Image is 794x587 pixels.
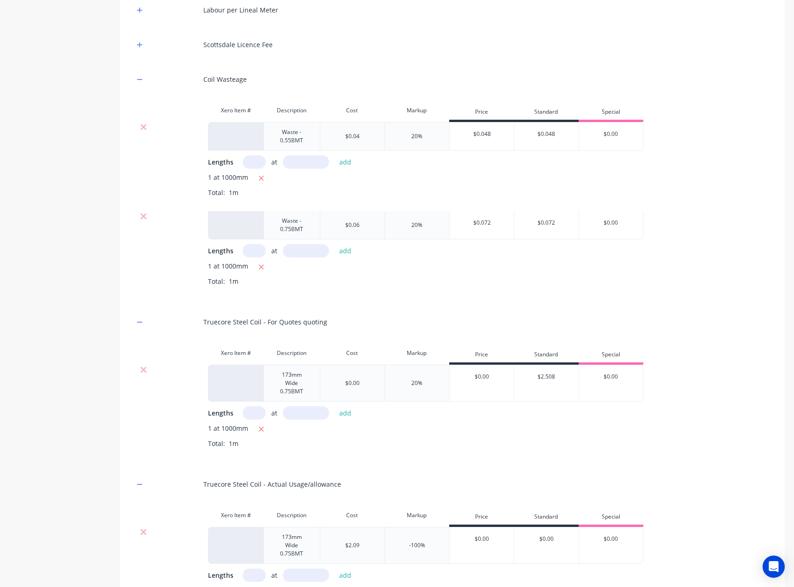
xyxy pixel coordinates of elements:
[514,211,579,234] div: $0.072
[271,408,277,418] span: at
[208,246,233,256] span: Lengths
[208,172,248,184] span: 1 at 1000mm
[203,74,247,84] div: Coil Wasteage
[450,211,514,234] div: $0.072
[320,344,385,362] div: Cost
[579,365,643,388] div: $0.00
[203,479,341,489] div: Truecore Steel Coil - Actual Usage/allowance
[579,346,643,365] div: Special
[514,365,579,388] div: $2.508
[449,508,514,527] div: Price
[263,344,320,362] div: Description
[514,122,579,146] div: $0.048
[763,556,785,578] div: Open Intercom Messenger
[514,104,579,122] div: Standard
[225,188,242,197] span: 1m
[411,221,422,229] div: 20%
[335,569,356,581] button: add
[320,101,385,120] div: Cost
[450,365,514,388] div: $0.00
[268,215,316,235] div: Waste - 0.75BMT
[208,423,248,435] span: 1 at 1000mm
[208,101,263,120] div: Xero Item #
[225,277,242,286] span: 1m
[579,527,643,550] div: $0.00
[208,157,233,167] span: Lengths
[320,506,385,525] div: Cost
[514,508,579,527] div: Standard
[225,439,242,448] span: 1m
[514,346,579,365] div: Standard
[271,246,277,256] span: at
[409,541,425,550] div: -100%
[263,506,320,525] div: Description
[411,132,422,141] div: 20%
[208,408,233,418] span: Lengths
[208,277,225,286] span: Total:
[450,122,514,146] div: $0.048
[335,245,356,257] button: add
[345,132,360,141] div: $0.04
[263,101,320,120] div: Description
[268,531,316,560] div: 173mm Wide 0.75BMT
[449,346,514,365] div: Price
[411,379,422,387] div: 20%
[268,126,316,147] div: Waste - 0.55BMT
[208,261,248,273] span: 1 at 1000mm
[385,101,449,120] div: Markup
[335,156,356,168] button: add
[579,104,643,122] div: Special
[385,506,449,525] div: Markup
[268,369,316,397] div: 173mm Wide 0.75BMT
[579,211,643,234] div: $0.00
[208,439,225,448] span: Total:
[345,221,360,229] div: $0.06
[345,541,360,550] div: $2.09
[208,344,263,362] div: Xero Item #
[579,122,643,146] div: $0.00
[579,508,643,527] div: Special
[203,5,278,15] div: Labour per Lineal Meter
[271,570,277,580] span: at
[208,506,263,525] div: Xero Item #
[345,379,360,387] div: $0.00
[208,570,233,580] span: Lengths
[208,188,225,197] span: Total:
[203,317,327,327] div: Truecore Steel Coil - For Quotes quoting
[449,104,514,122] div: Price
[271,157,277,167] span: at
[203,40,273,49] div: Scottsdale Licence Fee
[385,344,449,362] div: Markup
[450,527,514,550] div: $0.00
[335,407,356,419] button: add
[514,527,579,550] div: $0.00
